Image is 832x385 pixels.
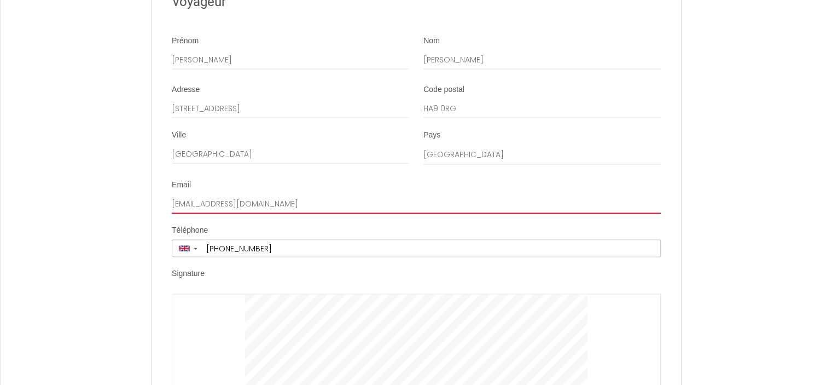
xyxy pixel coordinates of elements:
label: Email [172,180,191,191]
label: Adresse [172,84,200,95]
label: Nom [423,36,440,47]
label: Code postal [423,84,464,95]
label: Ville [172,130,186,141]
span: ▼ [193,246,199,251]
label: Téléphone [172,225,208,236]
label: Prénom [172,36,199,47]
label: Signature [172,268,205,279]
input: +44 7400 123456 [202,240,660,257]
label: Pays [423,130,440,141]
